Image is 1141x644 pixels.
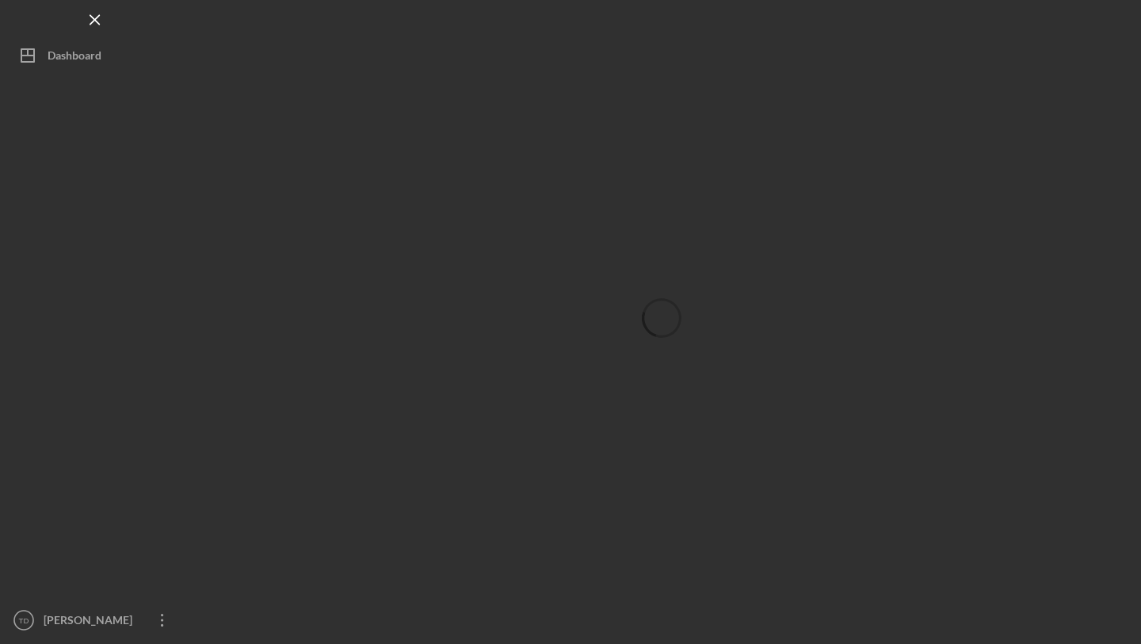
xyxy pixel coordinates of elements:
[19,616,29,625] text: TD
[8,40,182,71] button: Dashboard
[8,604,182,636] button: TD[PERSON_NAME]
[48,40,101,75] div: Dashboard
[40,604,143,640] div: [PERSON_NAME]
